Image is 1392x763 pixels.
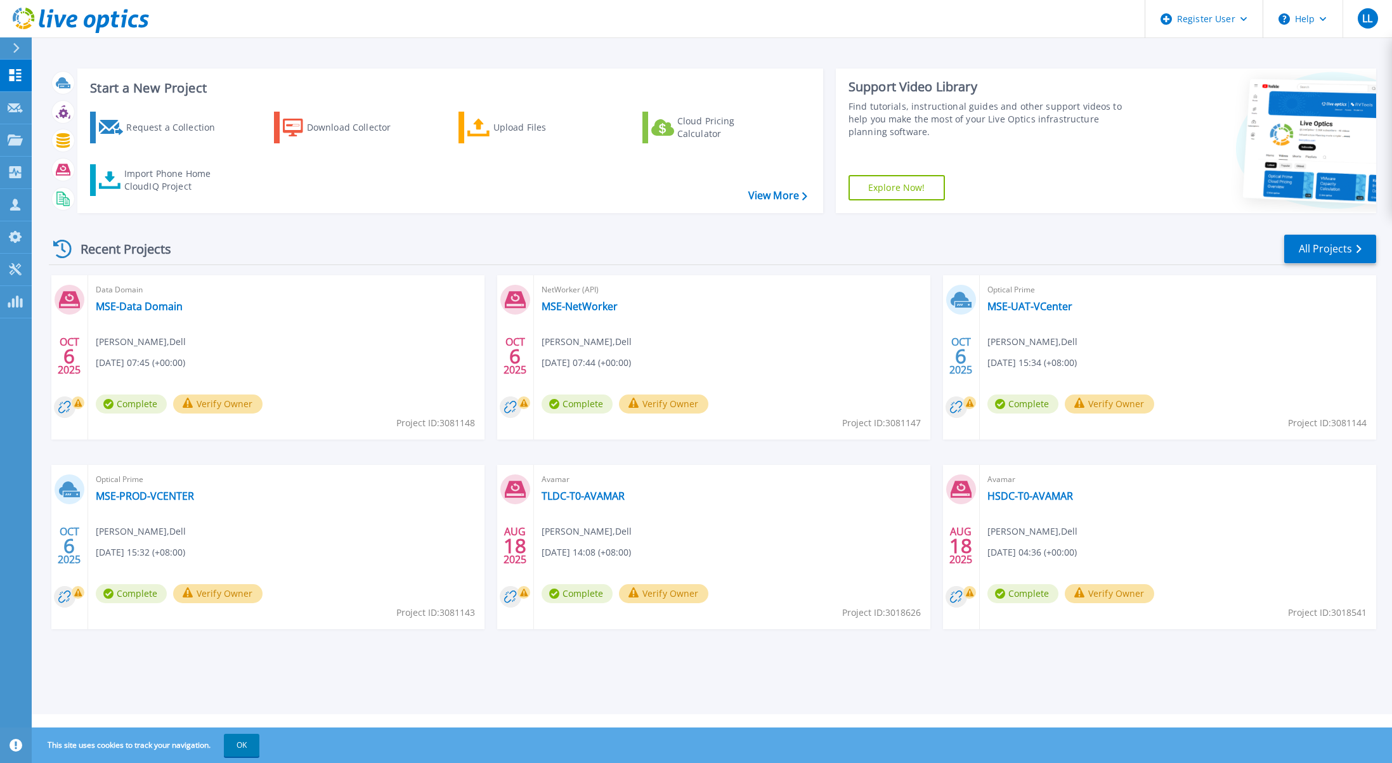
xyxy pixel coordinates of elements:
[126,115,228,140] div: Request a Collection
[173,395,263,414] button: Verify Owner
[493,115,595,140] div: Upload Files
[57,523,81,569] div: OCT 2025
[503,333,527,379] div: OCT 2025
[955,351,966,362] span: 6
[173,584,263,603] button: Verify Owner
[849,175,945,200] a: Explore Now!
[849,79,1126,95] div: Support Video Library
[987,473,1369,486] span: Avamar
[949,540,972,551] span: 18
[96,283,477,297] span: Data Domain
[542,545,631,559] span: [DATE] 14:08 (+08:00)
[63,540,75,551] span: 6
[96,356,185,370] span: [DATE] 07:45 (+00:00)
[619,395,708,414] button: Verify Owner
[542,356,631,370] span: [DATE] 07:44 (+00:00)
[987,525,1077,538] span: [PERSON_NAME] , Dell
[459,112,600,143] a: Upload Files
[503,523,527,569] div: AUG 2025
[949,333,973,379] div: OCT 2025
[96,525,186,538] span: [PERSON_NAME] , Dell
[63,351,75,362] span: 6
[842,606,921,620] span: Project ID: 3018626
[1288,416,1367,430] span: Project ID: 3081144
[96,473,477,486] span: Optical Prime
[307,115,408,140] div: Download Collector
[987,545,1077,559] span: [DATE] 04:36 (+00:00)
[90,81,807,95] h3: Start a New Project
[987,395,1058,414] span: Complete
[619,584,708,603] button: Verify Owner
[49,233,188,264] div: Recent Projects
[509,351,521,362] span: 6
[35,734,259,757] span: This site uses cookies to track your navigation.
[542,525,632,538] span: [PERSON_NAME] , Dell
[1065,395,1154,414] button: Verify Owner
[124,167,223,193] div: Import Phone Home CloudIQ Project
[96,335,186,349] span: [PERSON_NAME] , Dell
[224,734,259,757] button: OK
[987,283,1369,297] span: Optical Prime
[1065,584,1154,603] button: Verify Owner
[849,100,1126,138] div: Find tutorials, instructional guides and other support videos to help you make the most of your L...
[274,112,415,143] a: Download Collector
[96,490,194,502] a: MSE-PROD-VCENTER
[96,545,185,559] span: [DATE] 15:32 (+08:00)
[987,356,1077,370] span: [DATE] 15:34 (+08:00)
[842,416,921,430] span: Project ID: 3081147
[987,300,1072,313] a: MSE-UAT-VCenter
[542,490,625,502] a: TLDC-T0-AVAMAR
[542,473,923,486] span: Avamar
[677,115,779,140] div: Cloud Pricing Calculator
[542,300,618,313] a: MSE-NetWorker
[504,540,526,551] span: 18
[96,300,183,313] a: MSE-Data Domain
[96,584,167,603] span: Complete
[1288,606,1367,620] span: Project ID: 3018541
[90,112,231,143] a: Request a Collection
[642,112,784,143] a: Cloud Pricing Calculator
[1284,235,1376,263] a: All Projects
[748,190,807,202] a: View More
[57,333,81,379] div: OCT 2025
[949,523,973,569] div: AUG 2025
[542,395,613,414] span: Complete
[96,395,167,414] span: Complete
[542,283,923,297] span: NetWorker (API)
[396,416,475,430] span: Project ID: 3081148
[987,584,1058,603] span: Complete
[542,584,613,603] span: Complete
[396,606,475,620] span: Project ID: 3081143
[987,490,1073,502] a: HSDC-T0-AVAMAR
[542,335,632,349] span: [PERSON_NAME] , Dell
[987,335,1077,349] span: [PERSON_NAME] , Dell
[1362,13,1372,23] span: LL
